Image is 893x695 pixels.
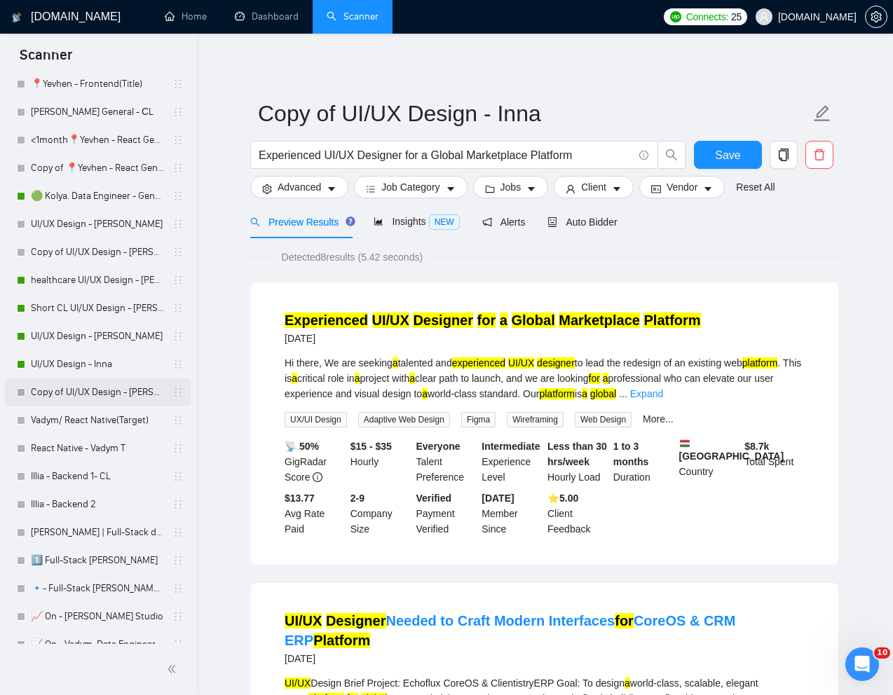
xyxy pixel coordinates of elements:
[31,546,164,574] a: 1️⃣ Full-Stack [PERSON_NAME]
[167,662,181,676] span: double-left
[679,439,784,462] b: [GEOGRAPHIC_DATA]
[8,45,83,74] span: Scanner
[172,78,184,90] span: holder
[282,439,348,485] div: GigRadar Score
[172,359,184,370] span: holder
[547,217,557,227] span: robot
[482,217,492,227] span: notification
[500,179,522,195] span: Jobs
[235,11,299,22] a: dashboardDashboard
[545,490,611,537] div: Client Feedback
[452,357,505,369] mark: experienced
[172,639,184,650] span: holder
[372,312,409,328] mark: UI/UX
[566,184,575,194] span: user
[292,373,297,384] mark: a
[31,210,164,238] a: UI/UX Design - [PERSON_NAME]
[414,490,479,537] div: Payment Verified
[259,146,633,164] input: Search Freelance Jobs...
[703,184,713,194] span: caret-down
[172,275,184,286] span: holder
[686,9,728,25] span: Connects:
[715,146,740,164] span: Save
[31,434,164,462] a: React Native - Vadym T
[461,412,496,427] span: Figma
[31,574,164,603] a: 🔹- Full-Stack [PERSON_NAME] - CL
[485,184,495,194] span: folder
[31,70,164,98] a: 📍Yevhen - Frontend(Title)
[615,613,634,628] mark: for
[537,357,575,369] mark: designer
[172,583,184,594] span: holder
[865,6,887,28] button: setting
[545,439,611,485] div: Hourly Load
[285,493,315,504] b: $13.77
[482,493,514,504] b: [DATE]
[414,439,479,485] div: Talent Preference
[366,184,376,194] span: bars
[547,441,607,467] b: Less than 30 hrs/week
[643,312,700,328] mark: Platform
[172,555,184,566] span: holder
[172,247,184,258] span: holder
[526,184,536,194] span: caret-down
[657,141,686,169] button: search
[354,176,467,198] button: barsJob Categorycaret-down
[350,493,364,504] b: 2-9
[348,439,414,485] div: Hourly
[603,373,608,384] mark: a
[258,96,810,131] input: Scanner name...
[694,141,762,169] button: Save
[272,249,433,265] span: Detected 8 results (5.42 seconds)
[172,191,184,202] span: holder
[581,179,606,195] span: Client
[611,439,676,485] div: Duration
[327,11,379,22] a: searchScanner
[31,182,164,210] a: 🟢 Kolya. Data Engineer - General
[172,163,184,174] span: holder
[547,216,617,228] span: Auto Bidder
[165,11,207,22] a: homeHome
[477,312,496,328] mark: for
[374,216,459,227] span: Insights
[31,378,164,406] a: Copy of UI/UX Design - [PERSON_NAME]
[547,493,578,504] b: ⭐️ 5.00
[508,357,534,369] mark: UI/UX
[393,357,398,369] mark: a
[355,373,360,384] mark: a
[282,490,348,537] div: Avg Rate Paid
[172,471,184,482] span: holder
[313,633,370,648] mark: Platform
[409,373,415,384] mark: a
[479,439,545,485] div: Experience Level
[446,184,456,194] span: caret-down
[759,12,769,22] span: user
[31,322,164,350] a: UI/UX Design - [PERSON_NAME]
[658,149,685,161] span: search
[12,6,22,29] img: logo
[285,355,805,401] div: Hi there, We are seeking talented and to lead the redesign of an existing web . This is critical ...
[590,388,616,399] mark: global
[559,312,640,328] mark: Marketplace
[250,176,348,198] button: settingAdvancedcaret-down
[31,294,164,322] a: Short CL UI/UX Design - [PERSON_NAME]
[172,443,184,454] span: holder
[865,11,887,22] a: setting
[575,412,632,427] span: Web Design
[285,650,805,667] div: [DATE]
[866,11,887,22] span: setting
[416,441,461,452] b: Everyone
[845,647,879,681] iframe: Intercom live chat
[625,677,630,689] mark: a
[874,647,890,659] span: 10
[285,613,322,628] mark: UI/UX
[285,312,368,328] mark: Experienced
[172,219,184,230] span: holder
[31,603,164,631] a: 📈 On - [PERSON_NAME] Studio
[262,184,272,194] span: setting
[770,141,798,169] button: copy
[285,330,701,347] div: [DATE]
[630,388,663,399] a: Expand
[285,677,311,689] mark: UI/UX
[613,441,649,467] b: 1 to 3 months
